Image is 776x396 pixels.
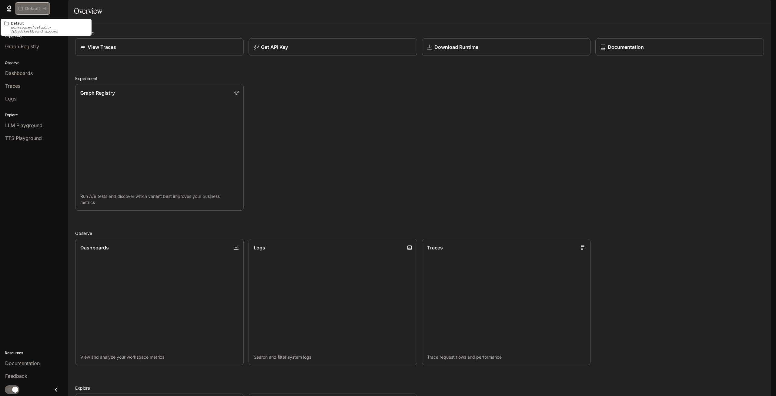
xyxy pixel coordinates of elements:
[75,75,764,82] h2: Experiment
[427,354,585,360] p: Trace request flows and performance
[80,244,109,251] p: Dashboards
[427,244,443,251] p: Traces
[80,354,239,360] p: View and analyze your workspace metrics
[25,6,40,11] p: Default
[16,2,49,15] button: All workspaces
[75,84,244,211] a: Graph RegistryRun A/B tests and discover which variant best improves your business metrics
[74,5,102,17] h1: Overview
[75,230,764,236] h2: Observe
[249,239,417,365] a: LogsSearch and filter system logs
[595,38,764,56] a: Documentation
[254,244,265,251] p: Logs
[434,43,478,51] p: Download Runtime
[11,21,88,25] p: Default
[249,38,417,56] button: Get API Key
[11,25,88,33] p: workspaces/default-7p5vdvkerbbsqhdjg_cqma
[75,29,764,36] h2: Shortcuts
[80,89,115,96] p: Graph Registry
[261,43,288,51] p: Get API Key
[422,239,590,365] a: TracesTrace request flows and performance
[75,385,764,391] h2: Explore
[608,43,644,51] p: Documentation
[422,38,590,56] a: Download Runtime
[254,354,412,360] p: Search and filter system logs
[80,193,239,205] p: Run A/B tests and discover which variant best improves your business metrics
[88,43,116,51] p: View Traces
[75,239,244,365] a: DashboardsView and analyze your workspace metrics
[75,38,244,56] a: View Traces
